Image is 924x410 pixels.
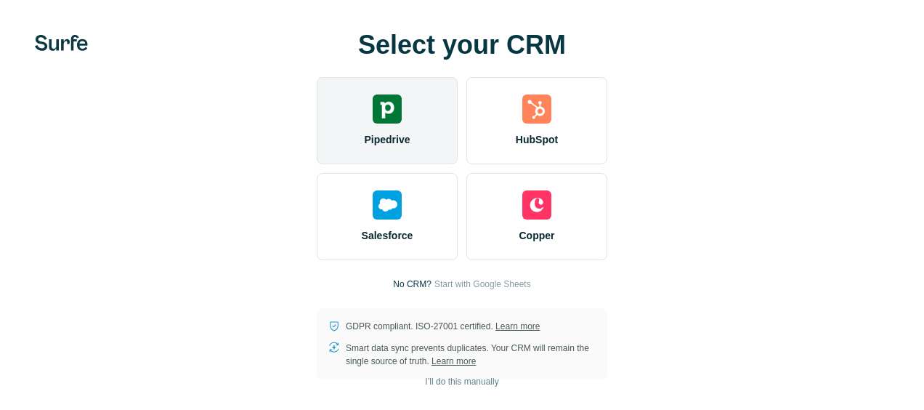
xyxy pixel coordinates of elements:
img: salesforce's logo [373,190,402,220]
span: HubSpot [516,132,558,147]
img: hubspot's logo [522,95,551,124]
p: Smart data sync prevents duplicates. Your CRM will remain the single source of truth. [346,342,596,368]
button: Start with Google Sheets [434,278,531,291]
p: No CRM? [393,278,431,291]
a: Learn more [431,356,476,366]
img: Surfe's logo [35,35,88,51]
img: pipedrive's logo [373,95,402,124]
a: Learn more [495,321,540,331]
span: Salesforce [362,228,413,243]
span: Pipedrive [364,132,410,147]
img: copper's logo [522,190,551,220]
h1: Select your CRM [317,31,607,60]
span: Copper [519,228,555,243]
button: I’ll do this manually [415,371,508,393]
p: GDPR compliant. ISO-27001 certified. [346,320,540,333]
span: I’ll do this manually [425,375,498,388]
